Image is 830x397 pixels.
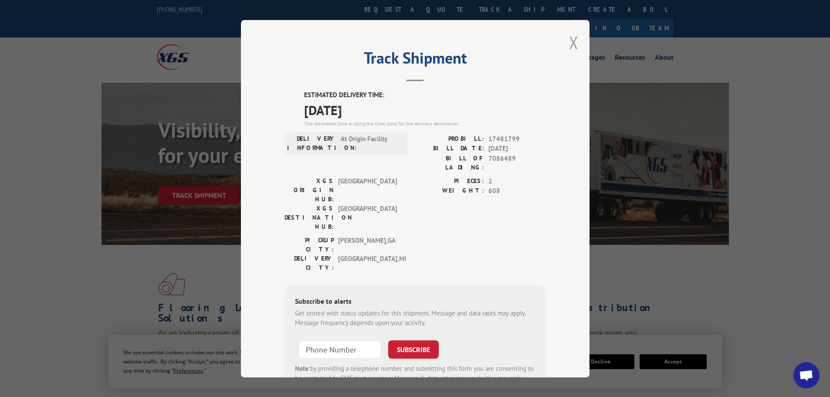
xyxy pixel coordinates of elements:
[338,204,397,231] span: [GEOGRAPHIC_DATA]
[285,235,334,254] label: PICKUP CITY:
[285,254,334,272] label: DELIVERY CITY:
[341,134,400,152] span: At Origin Facility
[285,204,334,231] label: XGS DESTINATION HUB:
[285,176,334,204] label: XGS ORIGIN HUB:
[793,362,820,388] div: Open chat
[304,100,546,119] span: [DATE]
[415,186,484,196] label: WEIGHT:
[488,176,546,186] span: 2
[304,90,546,100] label: ESTIMATED DELIVERY TIME:
[304,119,546,127] div: The estimated time is using the time zone for the delivery destination.
[488,144,546,154] span: [DATE]
[388,340,439,358] button: SUBSCRIBE
[415,153,484,172] label: BILL OF LADING:
[338,235,397,254] span: [PERSON_NAME] , GA
[569,31,579,54] button: Close modal
[285,52,546,68] h2: Track Shipment
[415,134,484,144] label: PROBILL:
[488,186,546,196] span: 608
[488,153,546,172] span: 7086489
[287,134,336,152] label: DELIVERY INFORMATION:
[298,340,381,358] input: Phone Number
[415,176,484,186] label: PIECES:
[295,295,535,308] div: Subscribe to alerts
[415,144,484,154] label: BILL DATE:
[338,254,397,272] span: [GEOGRAPHIC_DATA] , MI
[338,176,397,204] span: [GEOGRAPHIC_DATA]
[295,308,535,328] div: Get texted with status updates for this shipment. Message and data rates may apply. Message frequ...
[295,364,310,372] strong: Note:
[488,134,546,144] span: 17481799
[295,363,535,393] div: by providing a telephone number and submitting this form you are consenting to be contacted by SM...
